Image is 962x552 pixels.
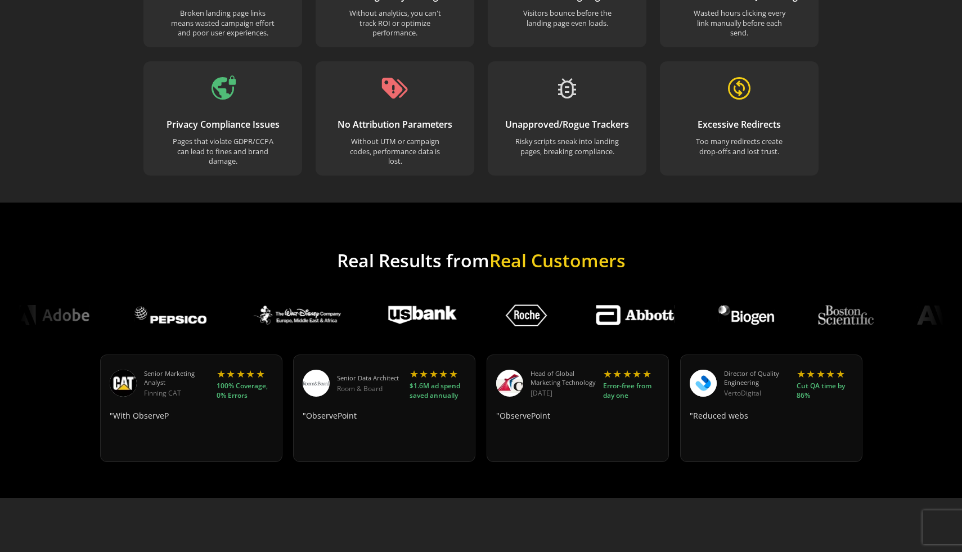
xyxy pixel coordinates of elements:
span: Real Customers [489,248,626,272]
img: Carnival [496,370,523,397]
div: "With ObserveP [110,410,273,450]
span: ★ [836,366,845,381]
span: ★ [796,366,805,381]
img: Room & Board [303,370,330,397]
div: Finning CAT [144,388,209,398]
p: Risky scripts sneak into landing pages, breaking compliance. [515,136,619,156]
p: Without UTM or campaign codes, performance data is lost. [343,136,447,167]
div: Cut QA time by 86% [796,382,852,401]
h3: Privacy Compliance Issues [167,120,280,130]
span: ★ [216,366,225,381]
div: Senior Data Architect [337,374,402,383]
span: ★ [420,366,429,381]
span: ★ [623,366,632,381]
span: ★ [603,366,612,381]
span: vpn_lock [209,75,236,102]
p: Visitors bounce before the landing page even loads. [515,8,619,29]
p: Pages that violate GDPR/CCPA can lead to fines and brand damage. [171,136,275,167]
span: ★ [642,366,651,381]
div: Room & Board [337,384,402,393]
div: Senior Marketing Analyst [144,369,209,387]
div: Director of Quality Engineering [723,369,789,387]
span: ★ [236,366,245,381]
span: ★ [429,366,438,381]
span: ★ [256,366,265,381]
span: ★ [439,366,448,381]
span: change_circle [726,75,753,102]
span: ★ [632,366,641,381]
span: ★ [816,366,825,381]
div: $1.6M ad spend saved annually [410,382,466,401]
span: ★ [226,366,235,381]
span: ★ [806,366,815,381]
span: bug_report [554,75,581,102]
span: ★ [613,366,622,381]
div: "ObservePoint [303,410,466,450]
p: Broken landing page links means wasted campaign effort and poor user experiences. [171,8,275,39]
span: ★ [826,366,835,381]
p: Too many redirects create drop-offs and lost trust. [687,136,792,156]
p: Wasted hours clicking every link manually before each send. [687,8,792,39]
div: Head of Global Marketing Technology [531,369,596,387]
img: Finning CAT [110,370,137,397]
div: 100% Coverage, 0% Errors [216,382,272,401]
div: Error-free from day one [603,382,659,401]
div: [DATE] [531,388,596,398]
h3: No Attribution Parameters [338,120,452,130]
div: "ObservePoint [496,410,659,450]
img: Warning Tag [381,75,408,102]
span: ★ [449,366,458,381]
h3: Unapproved/Rogue Trackers [505,120,629,130]
p: Without analytics, you can't track ROI or optimize performance. [343,8,447,39]
div: "Reduced webs [690,410,853,450]
h2: Real Results from [337,250,626,271]
img: VertoDigital [690,370,717,397]
span: ★ [410,366,419,381]
span: ★ [246,366,255,381]
h3: Excessive Redirects [698,120,781,130]
div: VertoDigital [723,388,789,398]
